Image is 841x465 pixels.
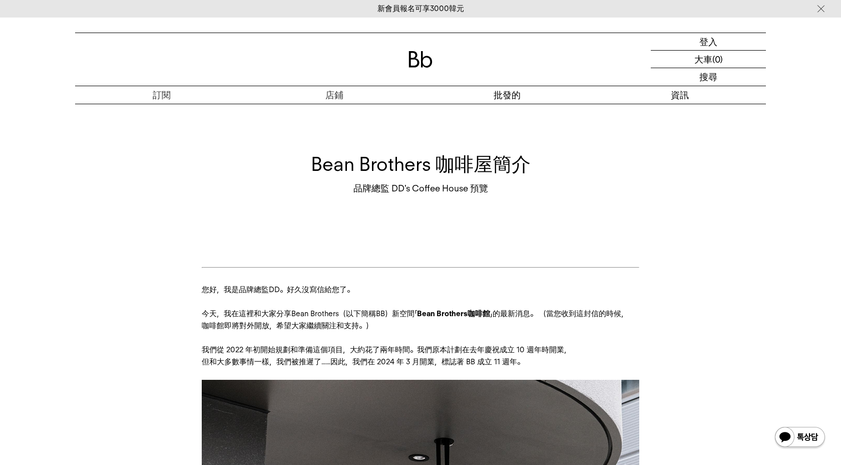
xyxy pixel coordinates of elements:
font: 店鋪 [325,90,343,100]
font: (0) [712,54,723,65]
font: Bean Brothers咖啡館 [417,309,490,318]
font: 搜尋 [699,72,717,82]
a: 店鋪 [248,86,420,104]
a: 訂閱 [75,86,248,104]
font: 品牌總監 DD's Coffee House 預覽 [353,183,488,193]
font: 批發的 [494,90,521,100]
font: 今天，我在這裡和大家分享Bean Brothers（以下簡稱BB）新空間「 [202,309,417,318]
font: Bean Brothers 咖啡屋簡介 [311,153,531,175]
img: KakaoTalk頻道1對1聊天按鈕 [774,426,826,450]
font: 訂閱 [153,90,171,100]
font: 新會員報名可享3000韓元 [377,4,464,13]
font: 大車 [694,54,712,65]
font: 登入 [699,37,717,47]
a: 登入 [651,33,766,51]
font: 您好，我是品牌總監DD。好久沒寫信給您了。 [202,285,354,294]
img: 標識 [408,51,433,68]
a: 大車 (0) [651,51,766,68]
font: 資訊 [671,90,689,100]
a: 新會員報名可享3000韓元 [377,4,464,14]
font: 我們從 2022 年初開始規劃和準備這個項目，大約花了兩年時間。我們原本計劃在去年慶祝成立 10 週年時開業，但和大多數事情一樣，我們被推遲了……因此，我們在 2024 年 3 月開業，標誌著 ... [202,345,571,366]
